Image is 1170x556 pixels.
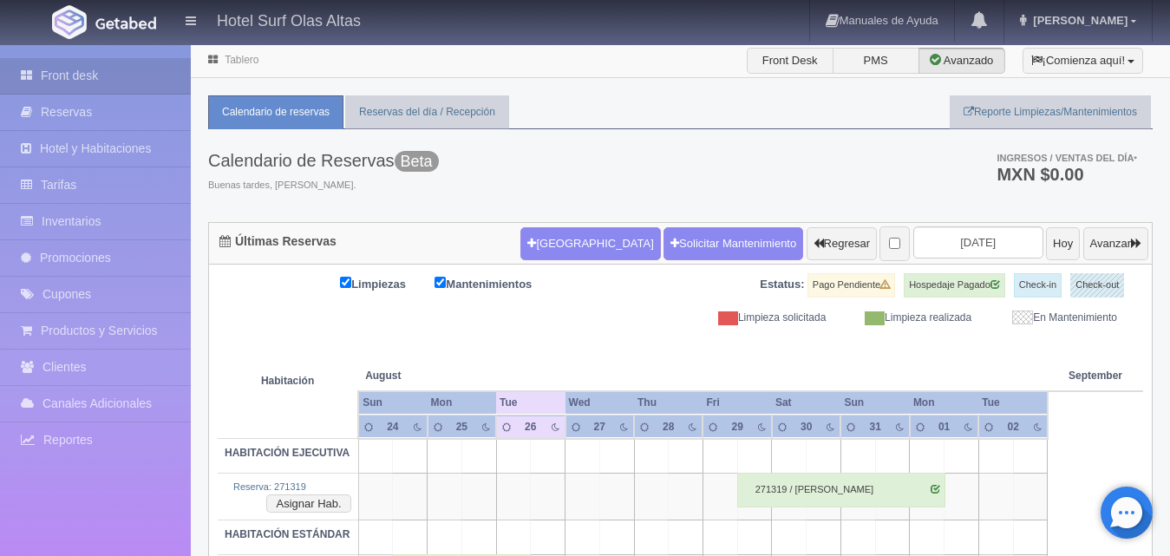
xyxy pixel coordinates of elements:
[1014,273,1062,298] label: Check-in
[266,494,350,513] button: Asignar Hab.
[747,48,833,74] label: Front Desk
[435,277,446,288] input: Mantenimientos
[760,277,804,293] label: Estatus:
[452,420,472,435] div: 25
[261,376,314,388] strong: Habitación
[1069,369,1122,383] span: September
[984,311,1130,325] div: En Mantenimiento
[658,420,678,435] div: 28
[904,273,1005,298] label: Hospedaje Pagado
[395,151,439,172] span: Beta
[225,447,350,459] b: HABITACIÓN EJECUTIVA
[219,235,337,248] h4: Últimas Reservas
[1029,14,1128,27] span: [PERSON_NAME]
[365,369,489,383] span: August
[1023,48,1143,74] button: ¡Comienza aquí!
[496,391,565,415] th: Tue
[1003,420,1023,435] div: 02
[934,420,954,435] div: 01
[225,54,258,66] a: Tablero
[52,5,87,39] img: Getabed
[1070,273,1124,298] label: Check-out
[358,391,427,415] th: Sun
[382,420,402,435] div: 24
[634,391,703,415] th: Thu
[997,166,1137,183] h3: MXN $0.00
[428,391,496,415] th: Mon
[590,420,610,435] div: 27
[1083,227,1148,260] button: Avanzar
[918,48,1005,74] label: Avanzado
[435,273,558,293] label: Mantenimientos
[233,481,306,492] a: Reserva: 271319
[839,311,984,325] div: Limpieza realizada
[703,391,771,415] th: Fri
[345,95,509,129] a: Reservas del día / Recepción
[95,16,156,29] img: Getabed
[833,48,919,74] label: PMS
[694,311,840,325] div: Limpieza solicitada
[340,273,432,293] label: Limpiezas
[208,95,343,129] a: Calendario de reservas
[208,151,439,170] h3: Calendario de Reservas
[950,95,1151,129] a: Reporte Limpiezas/Mantenimientos
[217,9,361,30] h4: Hotel Surf Olas Altas
[663,227,803,260] a: Solicitar Mantenimiento
[840,391,909,415] th: Sun
[978,391,1048,415] th: Tue
[807,273,895,298] label: Pago Pendiente
[520,420,540,435] div: 26
[796,420,816,435] div: 30
[997,153,1137,163] span: Ingresos / Ventas del día
[1046,227,1080,260] button: Hoy
[807,227,877,260] button: Regresar
[565,391,634,415] th: Wed
[737,473,945,507] div: 271319 / [PERSON_NAME]
[866,420,886,435] div: 31
[208,179,439,193] span: Buenas tardes, [PERSON_NAME].
[520,227,660,260] button: [GEOGRAPHIC_DATA]
[340,277,351,288] input: Limpiezas
[910,391,978,415] th: Mon
[728,420,748,435] div: 29
[225,528,350,540] b: HABITACIÓN ESTÁNDAR
[772,391,840,415] th: Sat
